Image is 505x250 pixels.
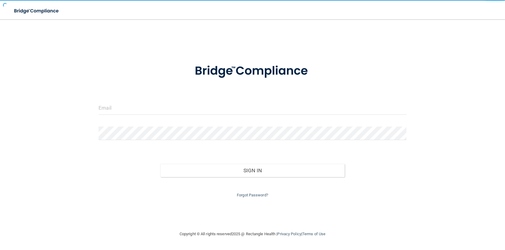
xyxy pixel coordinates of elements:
a: Privacy Policy [277,232,301,236]
button: Sign In [160,164,345,177]
img: bridge_compliance_login_screen.278c3ca4.svg [9,5,64,17]
img: bridge_compliance_login_screen.278c3ca4.svg [182,55,323,87]
a: Forgot Password? [237,193,268,197]
a: Terms of Use [302,232,325,236]
input: Email [99,101,406,115]
div: Copyright © All rights reserved 2025 @ Rectangle Health | | [143,224,362,244]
